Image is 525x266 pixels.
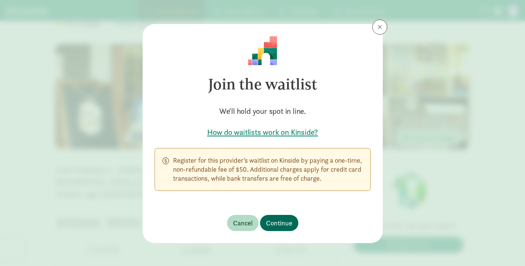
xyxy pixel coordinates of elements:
[155,65,371,103] h3: Join the waitlist
[173,156,363,183] p: Register for this provider’s waitlist on Kinside by paying a one-time, non-refundable fee of $50....
[260,215,298,231] button: Continue
[227,215,259,231] button: Cancel
[155,106,371,116] h5: We'll hold your spot in line.
[155,127,371,138] a: How do waitlists work on Kinside?
[233,218,253,228] span: Cancel
[266,218,292,228] span: Continue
